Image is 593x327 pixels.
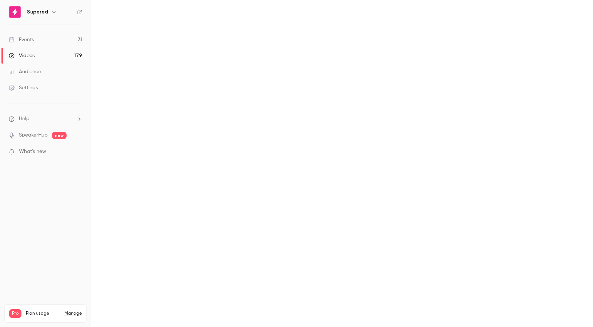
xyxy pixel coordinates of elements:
img: Supered [9,6,21,18]
iframe: Noticeable Trigger [73,149,82,155]
div: Events [9,36,34,43]
div: Videos [9,52,35,59]
div: Settings [9,84,38,91]
span: Help [19,115,29,123]
span: Plan usage [26,311,60,316]
div: Audience [9,68,41,75]
span: Pro [9,309,21,318]
h6: Supered [27,8,48,16]
span: What's new [19,148,46,155]
a: SpeakerHub [19,131,48,139]
a: Manage [64,311,82,316]
li: help-dropdown-opener [9,115,82,123]
span: new [52,132,67,139]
